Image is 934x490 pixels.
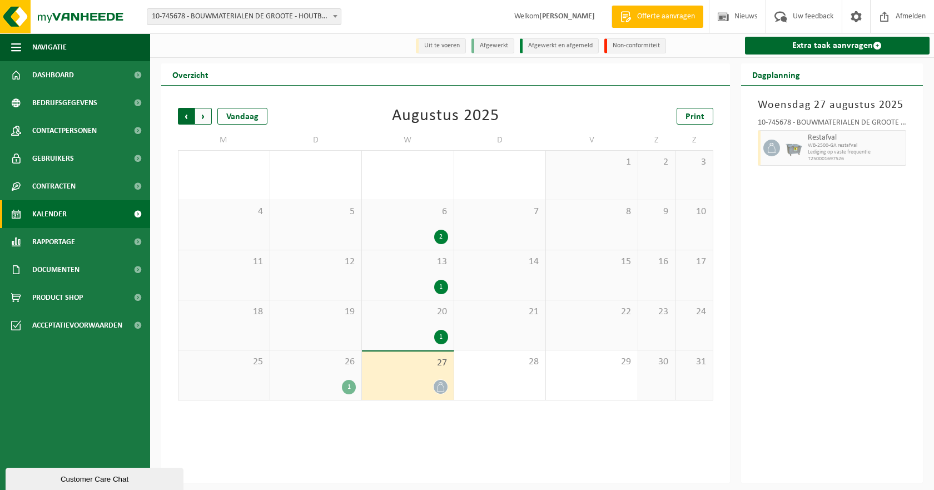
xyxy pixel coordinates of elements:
[675,130,713,150] td: Z
[546,130,638,150] td: V
[32,61,74,89] span: Dashboard
[552,256,632,268] span: 15
[681,256,707,268] span: 17
[808,133,903,142] span: Restafval
[416,38,466,53] li: Uit te voeren
[758,119,907,130] div: 10-745678 - BOUWMATERIALEN DE GROOTE - HOUTBOERKE - [GEOGRAPHIC_DATA]
[392,108,499,125] div: Augustus 2025
[552,356,632,368] span: 29
[32,117,97,145] span: Contactpersonen
[454,130,547,150] td: D
[612,6,703,28] a: Offerte aanvragen
[681,206,707,218] span: 10
[32,311,122,339] span: Acceptatievoorwaarden
[32,256,80,284] span: Documenten
[539,12,595,21] strong: [PERSON_NAME]
[552,306,632,318] span: 22
[367,256,448,268] span: 13
[32,33,67,61] span: Navigatie
[741,63,811,85] h2: Dagplanning
[184,306,264,318] span: 18
[685,112,704,121] span: Print
[460,256,540,268] span: 14
[681,156,707,169] span: 3
[32,145,74,172] span: Gebruikers
[32,228,75,256] span: Rapportage
[367,306,448,318] span: 20
[32,89,97,117] span: Bedrijfsgegevens
[147,9,341,24] span: 10-745678 - BOUWMATERIALEN DE GROOTE - HOUTBOERKE - GENT
[195,108,212,125] span: Volgende
[460,356,540,368] span: 28
[434,330,448,344] div: 1
[367,206,448,218] span: 6
[147,8,341,25] span: 10-745678 - BOUWMATERIALEN DE GROOTE - HOUTBOERKE - GENT
[367,357,448,369] span: 27
[276,306,356,318] span: 19
[644,306,669,318] span: 23
[520,38,599,53] li: Afgewerkt en afgemeld
[681,306,707,318] span: 24
[644,206,669,218] span: 9
[604,38,666,53] li: Non-conformiteit
[276,256,356,268] span: 12
[677,108,713,125] a: Print
[276,206,356,218] span: 5
[471,38,514,53] li: Afgewerkt
[178,108,195,125] span: Vorige
[644,256,669,268] span: 16
[6,466,186,490] iframe: chat widget
[270,130,362,150] td: D
[217,108,267,125] div: Vandaag
[32,284,83,311] span: Product Shop
[184,356,264,368] span: 25
[184,256,264,268] span: 11
[434,230,448,244] div: 2
[32,172,76,200] span: Contracten
[184,206,264,218] span: 4
[342,380,356,394] div: 1
[758,97,907,113] h3: Woensdag 27 augustus 2025
[634,11,698,22] span: Offerte aanvragen
[552,156,632,169] span: 1
[644,356,669,368] span: 30
[808,156,903,162] span: T250001697526
[32,200,67,228] span: Kalender
[460,206,540,218] span: 7
[460,306,540,318] span: 21
[552,206,632,218] span: 8
[161,63,220,85] h2: Overzicht
[638,130,675,150] td: Z
[276,356,356,368] span: 26
[644,156,669,169] span: 2
[786,140,802,156] img: WB-2500-GAL-GY-01
[681,356,707,368] span: 31
[362,130,454,150] td: W
[178,130,270,150] td: M
[808,142,903,149] span: WB-2500-GA restafval
[745,37,930,55] a: Extra taak aanvragen
[808,149,903,156] span: Lediging op vaste frequentie
[434,280,448,294] div: 1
